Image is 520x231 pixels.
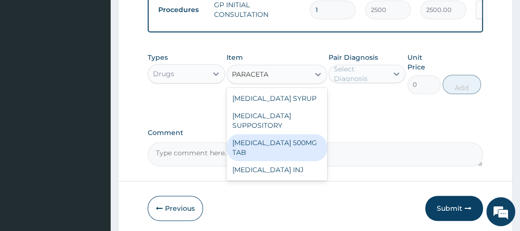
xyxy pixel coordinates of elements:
[18,48,39,72] img: d_794563401_company_1708531726252_794563401
[148,196,203,221] button: Previous
[5,140,183,174] textarea: Type your message and hit 'Enter'
[407,53,441,72] label: Unit Price
[148,54,168,62] label: Types
[227,90,327,107] div: [MEDICAL_DATA] SYRUP
[334,64,387,83] div: Select Diagnosis
[227,107,327,134] div: [MEDICAL_DATA] SUPPOSITORY
[153,69,174,79] div: Drugs
[227,53,243,62] label: Item
[148,129,482,137] label: Comment
[425,196,483,221] button: Submit
[329,53,378,62] label: Pair Diagnosis
[227,134,327,161] div: [MEDICAL_DATA] 500MG TAB
[56,60,133,157] span: We're online!
[153,1,209,19] td: Procedures
[227,161,327,178] div: [MEDICAL_DATA] INJ
[443,75,481,94] button: Add
[50,54,162,67] div: Chat with us now
[158,5,181,28] div: Minimize live chat window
